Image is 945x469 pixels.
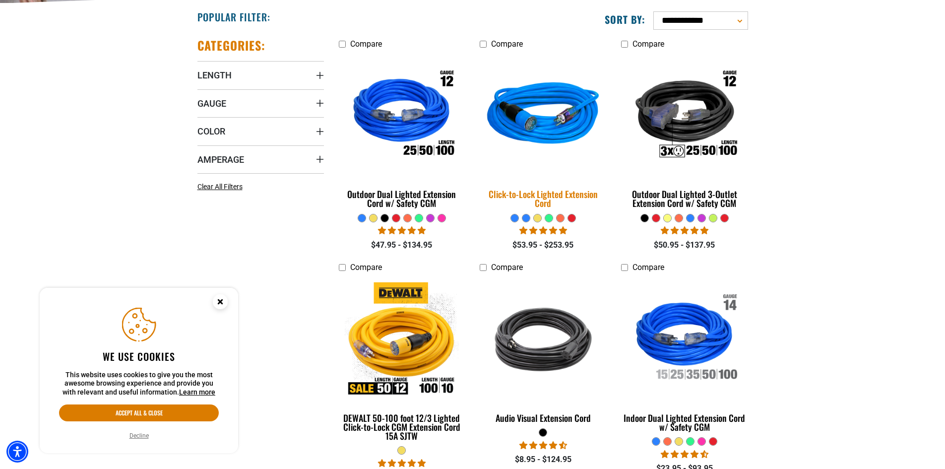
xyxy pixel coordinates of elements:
a: Outdoor Dual Lighted Extension Cord w/ Safety CGM Outdoor Dual Lighted Extension Cord w/ Safety CGM [339,54,465,213]
button: Close this option [202,288,238,319]
span: Gauge [197,98,226,109]
a: Outdoor Dual Lighted 3-Outlet Extension Cord w/ Safety CGM Outdoor Dual Lighted 3-Outlet Extensio... [621,54,748,213]
div: $8.95 - $124.95 [480,454,606,466]
h2: We use cookies [59,350,219,363]
span: Clear All Filters [197,183,243,191]
h2: Categories: [197,38,266,53]
label: Sort by: [605,13,645,26]
aside: Cookie Consent [40,288,238,454]
span: Compare [632,39,664,49]
span: Length [197,69,232,81]
img: DEWALT 50-100 foot 12/3 Lighted Click-to-Lock CGM Extension Cord 15A SJTW [339,282,464,396]
div: DEWALT 50-100 foot 12/3 Lighted Click-to-Lock CGM Extension Cord 15A SJTW [339,413,465,440]
button: Decline [126,431,152,441]
span: Compare [632,263,664,272]
span: Compare [491,39,523,49]
button: Accept all & close [59,404,219,421]
summary: Length [197,61,324,89]
div: $47.95 - $134.95 [339,239,465,251]
img: black [481,282,606,396]
img: Outdoor Dual Lighted 3-Outlet Extension Cord w/ Safety CGM [622,59,747,173]
span: 4.80 stars [661,226,708,235]
span: 4.87 stars [519,226,567,235]
span: 4.71 stars [519,441,567,450]
div: Accessibility Menu [6,441,28,463]
img: blue [474,52,613,179]
a: black Audio Visual Extension Cord [480,277,606,428]
div: $53.95 - $253.95 [480,239,606,251]
div: Outdoor Dual Lighted Extension Cord w/ Safety CGM [339,190,465,207]
span: Compare [350,263,382,272]
a: blue Click-to-Lock Lighted Extension Cord [480,54,606,213]
img: Outdoor Dual Lighted Extension Cord w/ Safety CGM [339,59,464,173]
summary: Amperage [197,145,324,173]
a: This website uses cookies to give you the most awesome browsing experience and provide you with r... [179,388,215,396]
span: 4.84 stars [378,459,426,468]
img: Indoor Dual Lighted Extension Cord w/ Safety CGM [622,282,747,396]
summary: Gauge [197,89,324,117]
div: Audio Visual Extension Cord [480,413,606,422]
h2: Popular Filter: [197,10,270,23]
span: 4.81 stars [378,226,426,235]
span: Compare [491,263,523,272]
div: Outdoor Dual Lighted 3-Outlet Extension Cord w/ Safety CGM [621,190,748,207]
a: Indoor Dual Lighted Extension Cord w/ Safety CGM Indoor Dual Lighted Extension Cord w/ Safety CGM [621,277,748,437]
span: Amperage [197,154,244,165]
p: This website uses cookies to give you the most awesome browsing experience and provide you with r... [59,371,219,397]
span: 4.40 stars [661,450,708,459]
span: Color [197,126,225,137]
span: Compare [350,39,382,49]
summary: Color [197,117,324,145]
div: Click-to-Lock Lighted Extension Cord [480,190,606,207]
div: Indoor Dual Lighted Extension Cord w/ Safety CGM [621,413,748,431]
div: $50.95 - $137.95 [621,239,748,251]
a: DEWALT 50-100 foot 12/3 Lighted Click-to-Lock CGM Extension Cord 15A SJTW DEWALT 50-100 foot 12/3... [339,277,465,446]
a: Clear All Filters [197,182,247,192]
